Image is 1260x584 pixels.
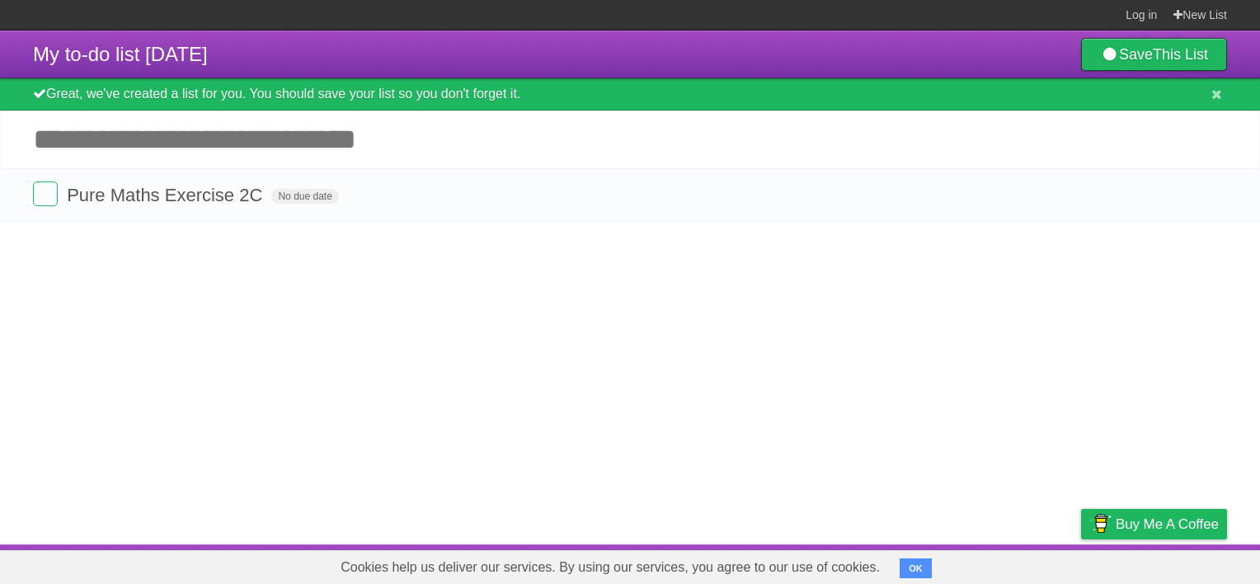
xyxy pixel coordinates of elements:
span: Cookies help us deliver our services. By using our services, you agree to our use of cookies. [324,551,896,584]
span: Pure Maths Exercise 2C [67,185,266,205]
img: Buy me a coffee [1089,510,1112,538]
a: Terms [1004,549,1040,580]
a: Buy me a coffee [1081,509,1227,539]
label: Done [33,181,58,206]
span: My to-do list [DATE] [33,43,208,65]
span: No due date [271,189,338,204]
span: Buy me a coffee [1116,510,1219,539]
a: About [862,549,896,580]
b: This List [1153,46,1208,63]
label: Star task [1126,181,1158,209]
a: Developers [916,549,983,580]
button: OK [900,558,932,578]
a: Privacy [1060,549,1102,580]
a: Suggest a feature [1123,549,1227,580]
a: SaveThis List [1081,38,1227,71]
